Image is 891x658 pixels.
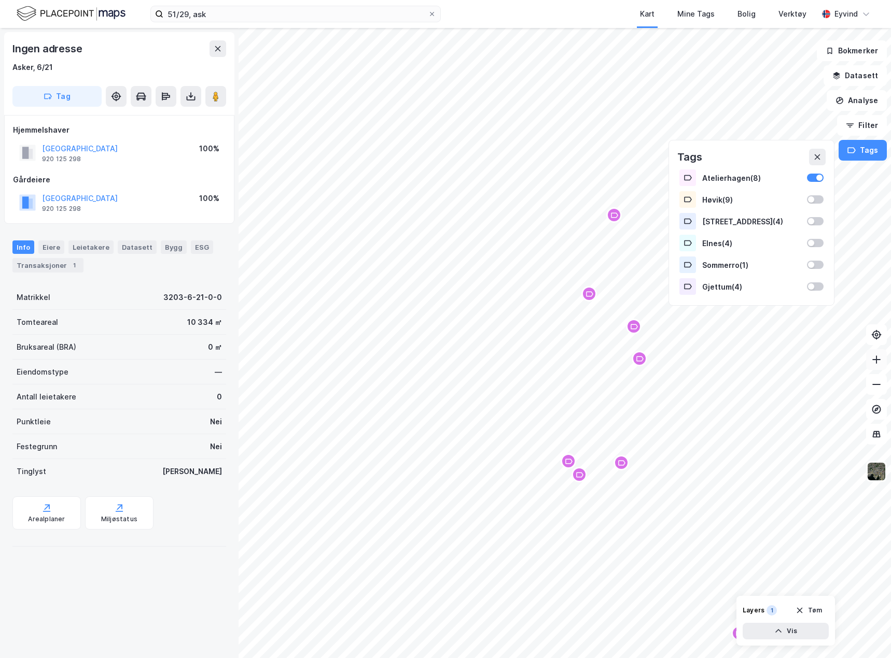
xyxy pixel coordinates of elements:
div: Map marker [614,455,629,470]
div: Matrikkel [17,291,50,304]
div: Map marker [581,286,597,302]
div: Ingen adresse [12,40,84,57]
div: Miljøstatus [101,515,137,523]
div: Eyvind [834,8,858,20]
div: Festegrunn [17,440,57,453]
img: 9k= [867,462,886,481]
div: 0 [217,391,222,403]
div: Map marker [632,351,647,366]
div: Info [12,240,34,254]
button: Tag [12,86,102,107]
div: Høvik ( 9 ) [702,195,801,204]
div: Tomteareal [17,316,58,328]
div: Layers [743,606,764,614]
div: Gårdeiere [13,174,226,186]
div: Atelierhagen ( 8 ) [702,174,801,182]
div: ESG [191,240,213,254]
div: Map marker [572,467,587,482]
div: Map marker [731,625,747,641]
div: Kontrollprogram for chat [839,608,891,658]
div: Asker, 6/21 [12,61,53,74]
div: Bygg [161,240,187,254]
div: 100% [199,192,219,205]
div: Elnes ( 4 ) [702,239,801,248]
div: Nei [210,440,222,453]
button: Tøm [789,602,829,619]
iframe: Chat Widget [839,608,891,658]
div: Map marker [561,453,576,469]
div: 1 [69,260,79,270]
button: Tags [839,140,887,161]
div: Nei [210,416,222,428]
div: Arealplaner [28,515,65,523]
button: Bokmerker [817,40,887,61]
div: Transaksjoner [12,258,83,273]
div: Tags [677,149,702,165]
div: 1 [767,605,777,616]
div: Map marker [626,319,642,334]
div: Tinglyst [17,465,46,478]
div: 920 125 298 [42,205,81,213]
div: Leietakere [68,240,114,254]
div: Map marker [606,207,622,223]
button: Analyse [827,90,887,111]
div: — [215,366,222,378]
div: Eiere [38,240,64,254]
div: Punktleie [17,416,51,428]
div: Datasett [118,240,157,254]
div: [STREET_ADDRESS] ( 4 ) [702,217,801,226]
div: 10 334 ㎡ [187,316,222,328]
div: Eiendomstype [17,366,68,378]
div: 100% [199,142,219,155]
div: Kart [640,8,655,20]
button: Vis [743,623,829,639]
div: 0 ㎡ [208,341,222,353]
div: Verktøy [778,8,806,20]
div: Hjemmelshaver [13,124,226,136]
img: logo.f888ab2527a4732fd821a326f86c7f29.svg [17,5,126,23]
div: 920 125 298 [42,155,81,163]
div: Gjettum ( 4 ) [702,282,801,291]
div: Bruksareal (BRA) [17,341,76,353]
div: Antall leietakere [17,391,76,403]
div: Bolig [737,8,756,20]
div: Sommerro ( 1 ) [702,261,801,269]
button: Filter [837,115,887,136]
button: Datasett [824,65,887,86]
div: 3203-6-21-0-0 [163,291,222,304]
div: Mine Tags [677,8,715,20]
input: Søk på adresse, matrikkel, gårdeiere, leietakere eller personer [163,6,428,22]
div: [PERSON_NAME] [162,465,222,478]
